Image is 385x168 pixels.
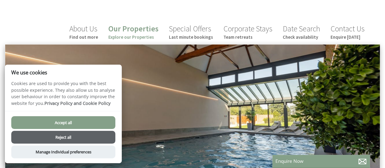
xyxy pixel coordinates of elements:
p: Cookies are used to provide you with the best possible experience. They also allow us to analyse ... [5,80,122,111]
small: Check availability [283,34,320,40]
a: Special OffersLast minute bookings [169,24,213,40]
a: Date SearchCheck availability [283,24,320,40]
small: Team retreats [223,34,272,40]
button: Accept all [11,116,115,129]
button: Reject all [11,131,115,144]
small: Find out more [69,34,98,40]
a: Contact UsEnquire [DATE] [331,24,365,40]
h2: We use cookies [5,70,122,75]
small: Explore our Properties [108,34,159,40]
a: Our PropertiesExplore our Properties [108,24,159,40]
a: Corporate StaysTeam retreats [223,24,272,40]
p: Enquire Now [275,158,367,164]
small: Enquire [DATE] [331,34,365,40]
small: Last minute bookings [169,34,213,40]
a: Privacy Policy and Cookie Policy [44,100,110,106]
a: About UsFind out more [69,24,98,40]
button: Manage Individual preferences [11,145,115,158]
